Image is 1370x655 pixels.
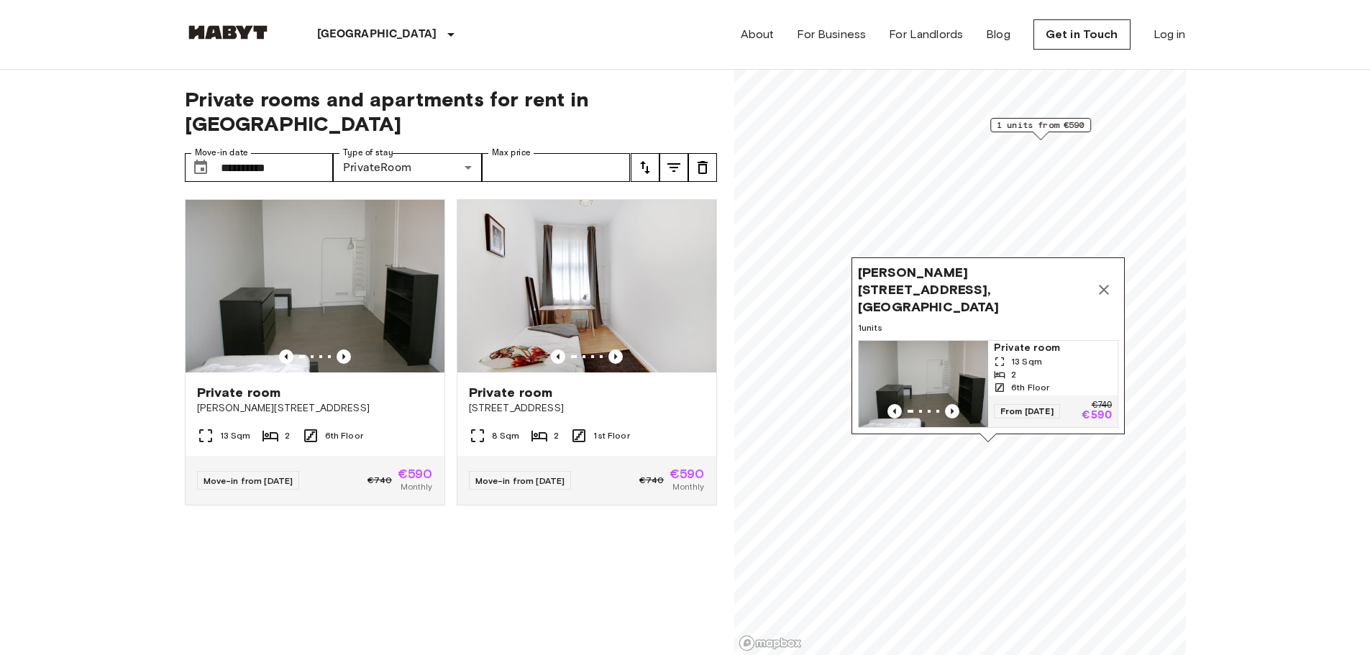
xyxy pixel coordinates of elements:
[990,118,1091,140] div: Map marker
[639,474,664,487] span: €740
[367,474,392,487] span: €740
[1011,381,1049,394] span: 6th Floor
[741,26,775,43] a: About
[659,153,688,182] button: tune
[185,25,271,40] img: Habyt
[195,147,248,159] label: Move-in date
[994,341,1112,355] span: Private room
[343,147,393,159] label: Type of stay
[204,475,293,486] span: Move-in from [DATE]
[851,257,1125,442] div: Map marker
[1011,355,1042,368] span: 13 Sqm
[608,349,623,364] button: Previous image
[197,384,281,401] span: Private room
[220,429,251,442] span: 13 Sqm
[401,480,432,493] span: Monthly
[337,349,351,364] button: Previous image
[1091,401,1111,410] p: €740
[186,200,444,372] img: Marketing picture of unit DE-01-302-015-02
[554,429,559,442] span: 2
[1033,19,1131,50] a: Get in Touch
[858,264,1090,316] span: [PERSON_NAME][STREET_ADDRESS], [GEOGRAPHIC_DATA]
[997,119,1084,132] span: 1 units from €590
[469,384,553,401] span: Private room
[279,349,293,364] button: Previous image
[492,429,520,442] span: 8 Sqm
[859,341,988,427] img: Marketing picture of unit DE-01-302-015-02
[469,401,705,416] span: [STREET_ADDRESS]
[670,467,705,480] span: €590
[797,26,866,43] a: For Business
[185,87,717,136] span: Private rooms and apartments for rent in [GEOGRAPHIC_DATA]
[492,147,531,159] label: Max price
[457,200,716,372] img: Marketing picture of unit DE-01-074-001-01H
[325,429,363,442] span: 6th Floor
[285,429,290,442] span: 2
[186,153,215,182] button: Choose date, selected date is 15 Sep 2025
[858,321,1118,334] span: 1 units
[457,199,717,505] a: Marketing picture of unit DE-01-074-001-01HPrevious imagePrevious imagePrivate room[STREET_ADDRES...
[398,467,433,480] span: €590
[1011,368,1016,381] span: 2
[672,480,704,493] span: Monthly
[889,26,963,43] a: For Landlords
[945,404,959,418] button: Previous image
[185,199,445,505] a: Marketing picture of unit DE-01-302-015-02Previous imagePrevious imagePrivate room[PERSON_NAME][S...
[887,404,902,418] button: Previous image
[333,153,482,182] div: PrivateRoom
[593,429,629,442] span: 1st Floor
[551,349,565,364] button: Previous image
[1082,410,1112,421] p: €590
[317,26,437,43] p: [GEOGRAPHIC_DATA]
[994,404,1060,418] span: From [DATE]
[739,635,802,651] a: Mapbox logo
[986,26,1010,43] a: Blog
[858,340,1118,428] a: Marketing picture of unit DE-01-302-015-02Previous imagePrevious imagePrivate room13 Sqm26th Floo...
[688,153,717,182] button: tune
[1154,26,1186,43] a: Log in
[631,153,659,182] button: tune
[475,475,565,486] span: Move-in from [DATE]
[197,401,433,416] span: [PERSON_NAME][STREET_ADDRESS]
